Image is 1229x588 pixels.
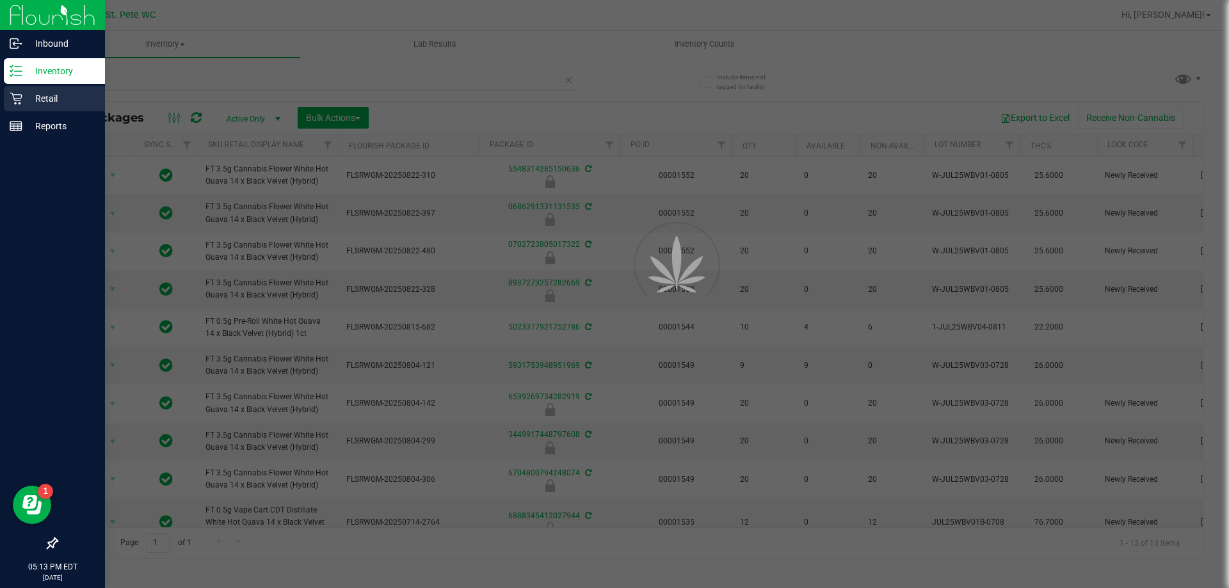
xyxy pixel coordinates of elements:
p: Retail [22,91,99,106]
p: Inbound [22,36,99,51]
p: Reports [22,118,99,134]
p: Inventory [22,63,99,79]
inline-svg: Retail [10,92,22,105]
inline-svg: Inventory [10,65,22,77]
iframe: Resource center unread badge [38,484,53,499]
iframe: Resource center [13,486,51,524]
p: [DATE] [6,573,99,582]
inline-svg: Inbound [10,37,22,50]
p: 05:13 PM EDT [6,561,99,573]
inline-svg: Reports [10,120,22,132]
